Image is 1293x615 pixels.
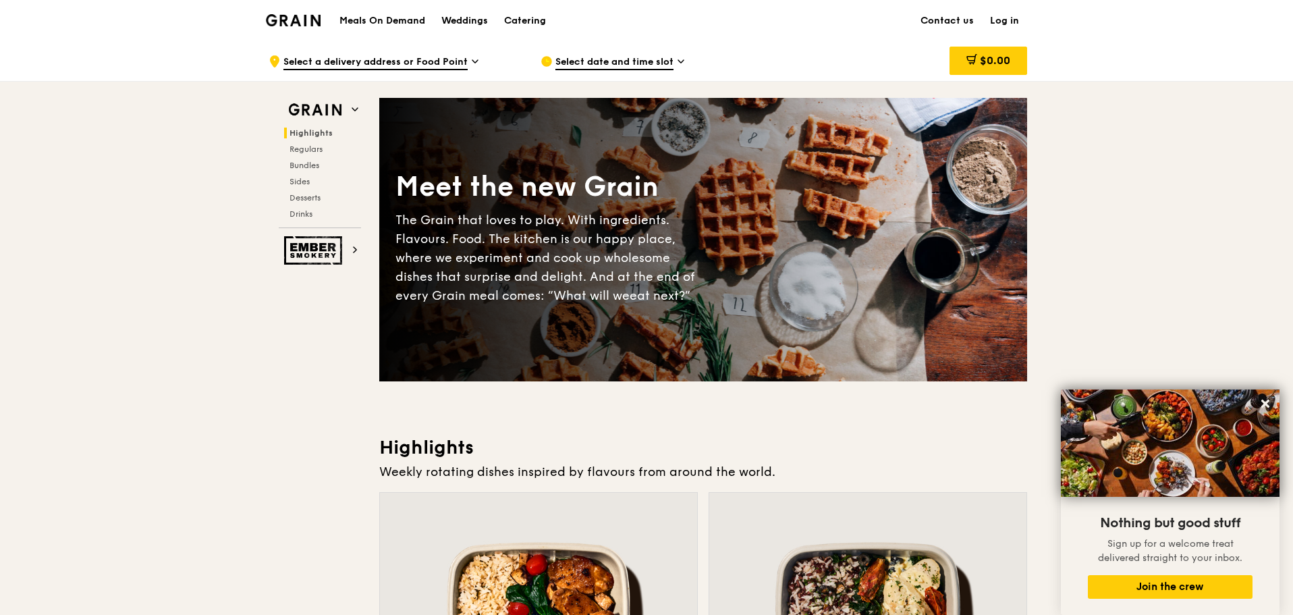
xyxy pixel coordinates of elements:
div: Meet the new Grain [395,169,703,205]
img: Ember Smokery web logo [284,236,346,265]
a: Log in [982,1,1027,41]
a: Contact us [912,1,982,41]
a: Weddings [433,1,496,41]
span: Sign up for a welcome treat delivered straight to your inbox. [1098,538,1242,564]
span: Bundles [290,161,319,170]
div: Catering [504,1,546,41]
span: Regulars [290,144,323,154]
h1: Meals On Demand [339,14,425,28]
h3: Highlights [379,435,1027,460]
a: Catering [496,1,554,41]
span: Sides [290,177,310,186]
span: Select a delivery address or Food Point [283,55,468,70]
span: Nothing but good stuff [1100,515,1240,531]
span: Select date and time slot [555,55,673,70]
span: Highlights [290,128,333,138]
span: Desserts [290,193,321,203]
span: Drinks [290,209,312,219]
div: The Grain that loves to play. With ingredients. Flavours. Food. The kitchen is our happy place, w... [395,211,703,305]
img: Grain [266,14,321,26]
img: DSC07876-Edit02-Large.jpeg [1061,390,1280,497]
button: Close [1255,393,1276,415]
span: $0.00 [980,54,1010,67]
span: eat next?” [630,288,690,303]
div: Weekly rotating dishes inspired by flavours from around the world. [379,462,1027,481]
div: Weddings [441,1,488,41]
button: Join the crew [1088,575,1253,599]
img: Grain web logo [284,98,346,122]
